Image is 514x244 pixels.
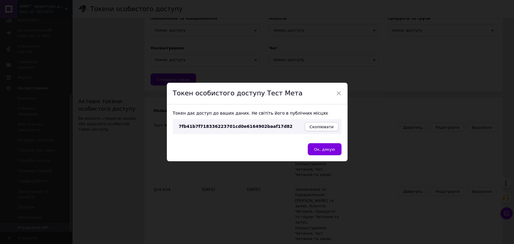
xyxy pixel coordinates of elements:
[310,125,334,129] span: Скопіювати
[167,83,347,104] div: Токен особистого доступу Тест Мета
[314,147,335,152] span: Ок, дякую
[336,88,341,98] span: ×
[173,110,341,116] div: Токен дає доступ до ваших даних. Не світіть його в публічних місцях
[179,124,293,129] span: 7fb41b7f718336223701cd0e6164902baaf17d82
[308,143,341,155] button: Ок, дякую
[305,122,338,131] button: Скопіювати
